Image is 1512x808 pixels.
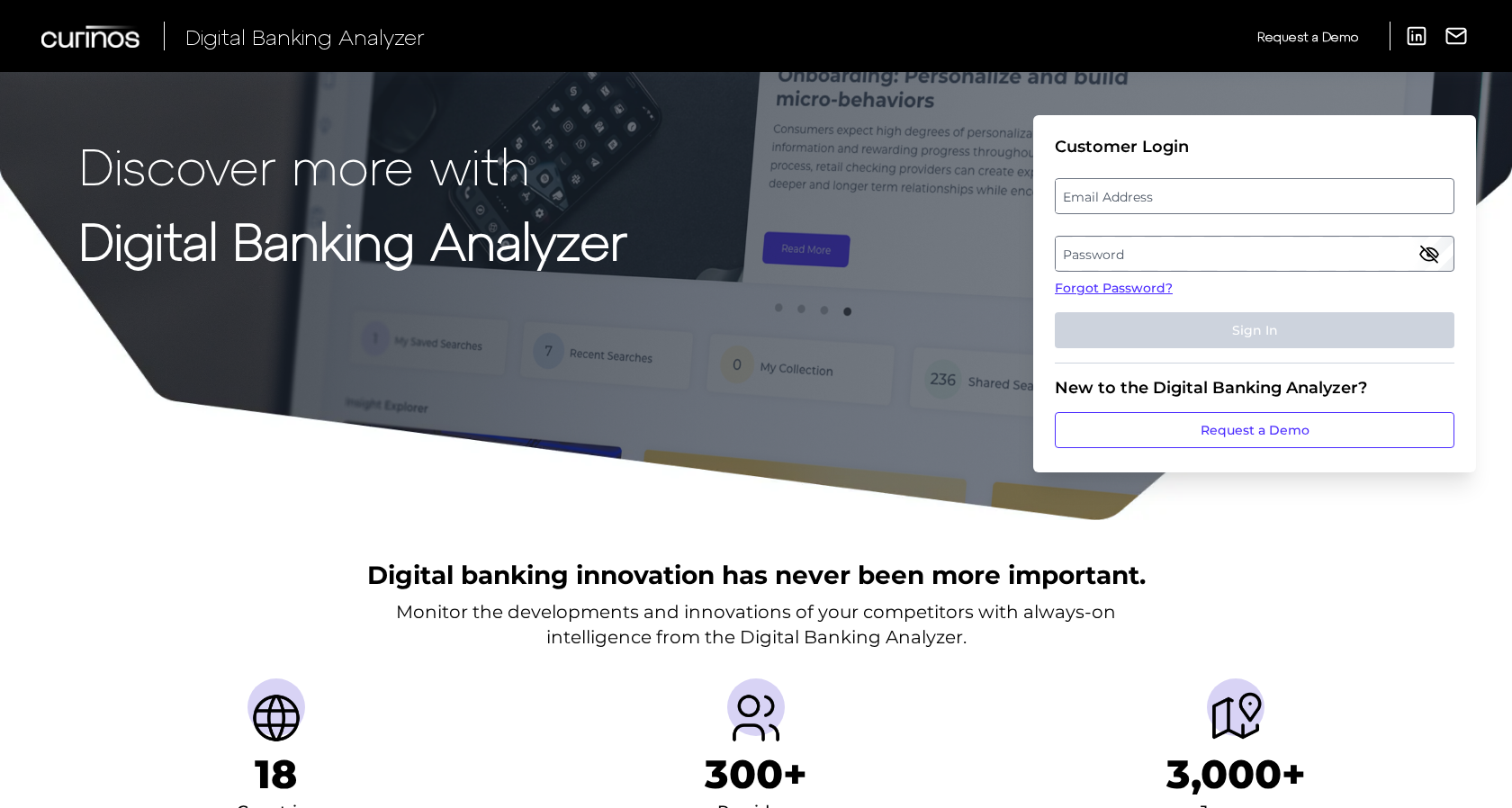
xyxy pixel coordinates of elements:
h1: 3,000+ [1166,750,1306,798]
img: Curinos [41,25,142,48]
label: Password [1056,238,1453,270]
p: Monitor the developments and innovations of your competitors with always-on intelligence from the... [396,599,1116,650]
a: Request a Demo [1055,412,1454,448]
p: Discover more with [79,137,627,193]
img: Providers [727,689,785,747]
strong: Digital Banking Analyzer [79,210,627,270]
button: Sign In [1055,312,1454,348]
h1: 300+ [705,750,807,798]
span: Digital Banking Analyzer [185,23,425,49]
a: Forgot Password? [1055,279,1454,298]
label: Email Address [1056,180,1453,212]
img: Countries [247,689,305,747]
img: Journeys [1207,689,1264,747]
a: Request a Demo [1257,22,1358,51]
span: Request a Demo [1257,29,1358,44]
h1: 18 [255,750,297,798]
div: Customer Login [1055,137,1454,157]
div: New to the Digital Banking Analyzer? [1055,378,1454,398]
h2: Digital banking innovation has never been more important. [367,558,1146,592]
